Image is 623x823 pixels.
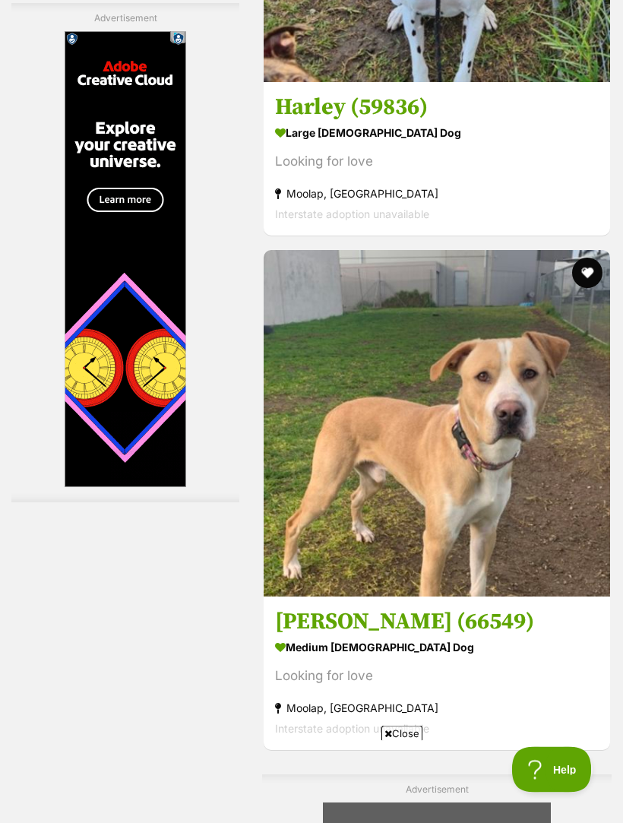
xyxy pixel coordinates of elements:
div: Looking for love [275,152,599,173]
span: Interstate adoption unavailable [275,208,429,221]
button: favourite [572,258,602,289]
a: [PERSON_NAME] (66549) medium [DEMOGRAPHIC_DATA] Dog Looking for love Moolap, [GEOGRAPHIC_DATA] In... [264,597,610,751]
iframe: Advertisement [65,32,186,488]
img: Kevin (66549) - Bull Arab Dog [264,251,610,597]
strong: large [DEMOGRAPHIC_DATA] Dog [275,122,599,144]
div: Advertisement [11,4,239,503]
iframe: Help Scout Beacon - Open [512,747,593,793]
span: Interstate adoption unavailable [275,723,429,736]
strong: medium [DEMOGRAPHIC_DATA] Dog [275,637,599,659]
a: Harley (59836) large [DEMOGRAPHIC_DATA] Dog Looking for love Moolap, [GEOGRAPHIC_DATA] Interstate... [264,82,610,236]
strong: Moolap, [GEOGRAPHIC_DATA] [275,698,599,719]
div: Looking for love [275,666,599,687]
iframe: Advertisement [35,747,588,815]
strong: Moolap, [GEOGRAPHIC_DATA] [275,184,599,204]
h3: Harley (59836) [275,93,599,122]
h3: [PERSON_NAME] (66549) [275,608,599,637]
span: Close [381,726,422,741]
